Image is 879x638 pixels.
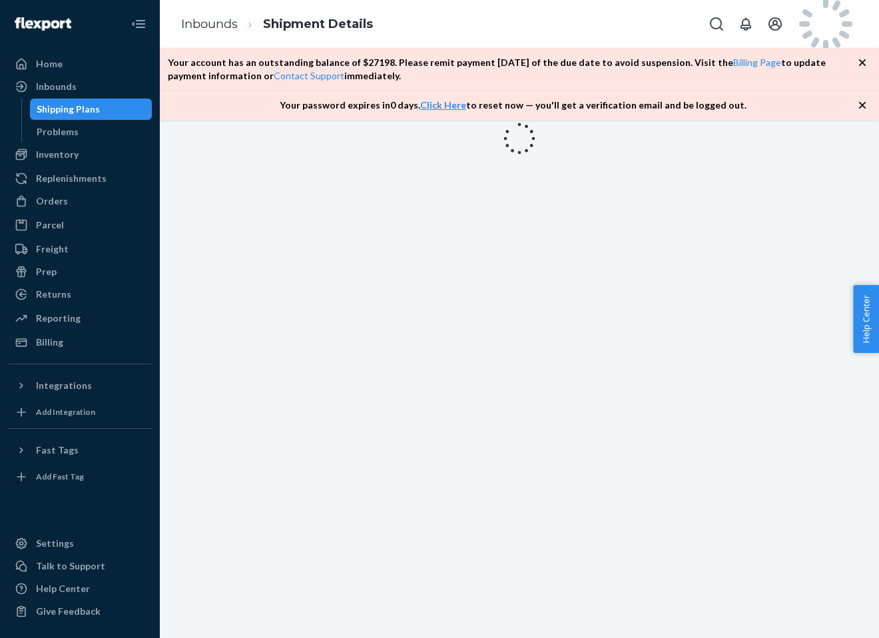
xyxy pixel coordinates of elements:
div: Talk to Support [36,559,105,573]
a: Settings [8,533,152,554]
img: Flexport logo [15,17,71,31]
div: Inventory [36,148,79,161]
div: Returns [36,288,71,301]
a: Billing [8,332,152,353]
a: Add Integration [8,402,152,423]
a: Replenishments [8,168,152,189]
button: Close Navigation [125,11,152,37]
div: Inbounds [36,80,77,93]
a: Parcel [8,214,152,236]
div: Parcel [36,218,64,232]
div: Settings [36,537,74,550]
a: Help Center [8,578,152,599]
button: Give Feedback [8,601,152,622]
button: Fast Tags [8,440,152,461]
div: Problems [37,125,79,139]
div: Billing [36,336,63,349]
div: Integrations [36,379,92,392]
div: Replenishments [36,172,107,185]
a: Freight [8,238,152,260]
a: Shipping Plans [30,99,152,120]
a: Prep [8,261,152,282]
a: Shipment Details [263,17,373,31]
div: Freight [36,242,69,256]
a: Contact Support [274,70,344,81]
button: Open notifications [732,11,759,37]
a: Inbounds [8,76,152,97]
div: Orders [36,194,68,208]
div: Give Feedback [36,605,101,618]
div: Shipping Plans [37,103,100,116]
button: Help Center [853,285,879,353]
p: Your password expires in 0 days . to reset now — you'll get a verification email and be logged out. [280,99,746,112]
a: Click Here [420,99,466,111]
a: Billing Page [733,57,781,68]
a: Add Fast Tag [8,466,152,487]
a: Home [8,53,152,75]
a: Returns [8,284,152,305]
div: Add Fast Tag [36,471,84,482]
a: Reporting [8,308,152,329]
ol: breadcrumbs [170,5,384,44]
div: Reporting [36,312,81,325]
a: Problems [30,121,152,143]
a: Talk to Support [8,555,152,577]
div: Add Integration [36,406,95,418]
a: Orders [8,190,152,212]
button: Open account menu [762,11,788,37]
div: Home [36,57,63,71]
p: Your account has an outstanding balance of $ 27198 . Please remit payment [DATE] of the due date ... [168,56,858,83]
div: Prep [36,265,57,278]
div: Help Center [36,582,90,595]
button: Integrations [8,375,152,396]
button: Open Search Box [703,11,730,37]
div: Fast Tags [36,444,79,457]
a: Inventory [8,144,152,165]
a: Inbounds [181,17,238,31]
